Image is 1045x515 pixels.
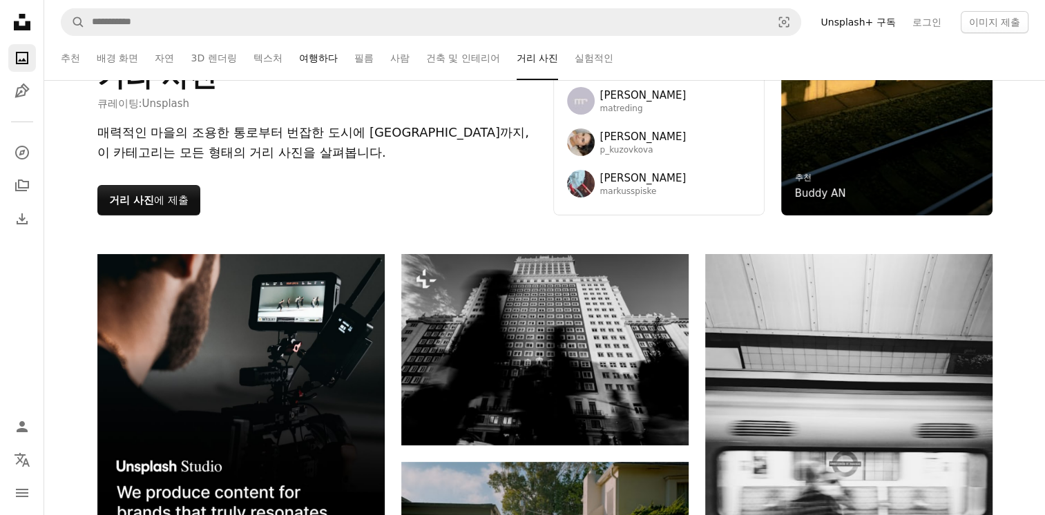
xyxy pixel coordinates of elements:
[8,479,36,507] button: 메뉴
[567,87,751,115] a: 사용자 Mathias Reding의 아바타[PERSON_NAME]matreding
[812,11,903,33] a: Unsplash+ 구독
[299,36,338,80] a: 여행하다
[600,128,687,145] span: [PERSON_NAME]
[61,36,80,80] a: 추천
[97,123,537,163] div: 매력적인 마을의 조용한 통로부터 번잡한 도시에 [GEOGRAPHIC_DATA]까지, 이 카테고리는 모든 형태의 거리 사진을 살펴봅니다.
[97,36,138,80] a: 배경 화면
[354,36,374,80] a: 필름
[961,11,1028,33] button: 이미지 제출
[600,145,687,156] span: p_kuzovkova
[767,9,800,35] button: 시각적 검색
[567,128,751,156] a: 사용자 Polina Kuzovkova의 아바타[PERSON_NAME]p_kuzovkova
[567,87,595,115] img: 사용자 Mathias Reding의 아바타
[8,44,36,72] a: 사진
[8,172,36,200] a: 컬렉션
[8,413,36,440] a: 로그인 / 가입
[904,11,950,33] a: 로그인
[567,170,595,197] img: 사용자 Markus Spiske의 아바타
[705,457,993,469] a: 움직이는 기차 객차 안에서 사람이 흐릿해졌습니다.
[795,185,846,202] a: Buddy AN
[8,139,36,166] a: 탐색
[8,446,36,474] button: 언어
[567,170,751,197] a: 사용자 Markus Spiske의 아바타[PERSON_NAME]markusspiske
[600,104,687,115] span: matreding
[61,8,801,36] form: 사이트 전체에서 이미지 찾기
[61,9,85,35] button: Unsplash 검색
[97,185,200,215] button: 거리 사진에 제출
[575,36,613,80] a: 실험적인
[401,254,689,445] img: 고층 건물의 흑백 사진
[567,128,595,156] img: 사용자 Polina Kuzovkova의 아바타
[600,170,687,186] span: [PERSON_NAME]
[8,8,36,39] a: 홈 — Unsplash
[600,87,687,104] span: [PERSON_NAME]
[600,186,687,197] span: markusspiske
[109,194,154,206] strong: 거리 사진
[191,36,236,80] a: 3D 렌더링
[795,173,812,182] a: 추천
[155,36,174,80] a: 자연
[8,77,36,105] a: 일러스트
[97,95,218,112] span: 큐레이팅:
[8,205,36,233] a: 다운로드 내역
[390,36,410,80] a: 사람
[142,97,190,110] a: Unsplash
[253,36,282,80] a: 텍스처
[426,36,500,80] a: 건축 및 인테리어
[401,343,689,356] a: 고층 건물의 흑백 사진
